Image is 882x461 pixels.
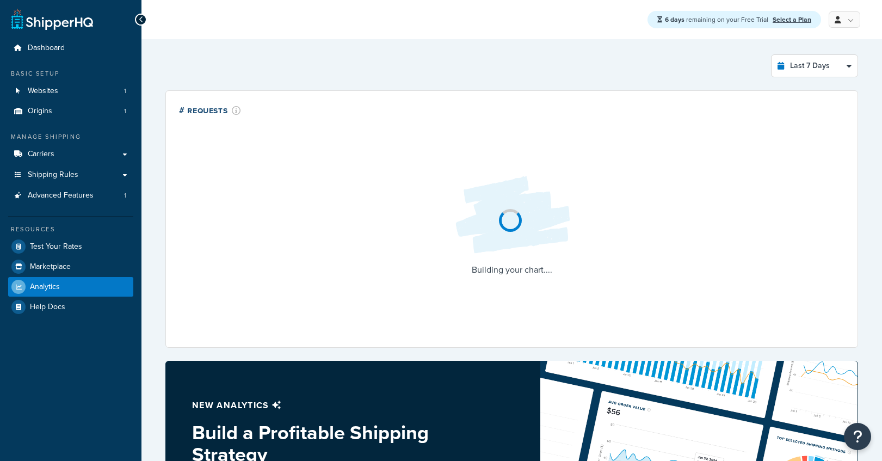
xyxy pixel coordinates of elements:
[665,15,684,24] strong: 6 days
[28,44,65,53] span: Dashboard
[8,101,133,121] a: Origins1
[124,191,126,200] span: 1
[179,104,241,116] div: # Requests
[8,101,133,121] li: Origins
[8,132,133,142] div: Manage Shipping
[8,297,133,317] a: Help Docs
[28,107,52,116] span: Origins
[844,423,871,450] button: Open Resource Center
[447,262,577,278] p: Building your chart....
[30,282,60,292] span: Analytics
[192,398,486,413] p: New analytics
[8,225,133,234] div: Resources
[8,81,133,101] li: Websites
[124,87,126,96] span: 1
[28,170,78,180] span: Shipping Rules
[30,242,82,251] span: Test Your Rates
[8,144,133,164] a: Carriers
[665,15,770,24] span: remaining on your Free Trial
[8,81,133,101] a: Websites1
[8,38,133,58] a: Dashboard
[28,87,58,96] span: Websites
[773,15,811,24] a: Select a Plan
[8,186,133,206] li: Advanced Features
[8,165,133,185] a: Shipping Rules
[28,150,54,159] span: Carriers
[124,107,126,116] span: 1
[28,191,94,200] span: Advanced Features
[30,303,65,312] span: Help Docs
[447,168,577,262] img: Loading...
[8,257,133,276] a: Marketplace
[8,69,133,78] div: Basic Setup
[8,186,133,206] a: Advanced Features1
[30,262,71,272] span: Marketplace
[8,237,133,256] a: Test Your Rates
[8,277,133,297] a: Analytics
